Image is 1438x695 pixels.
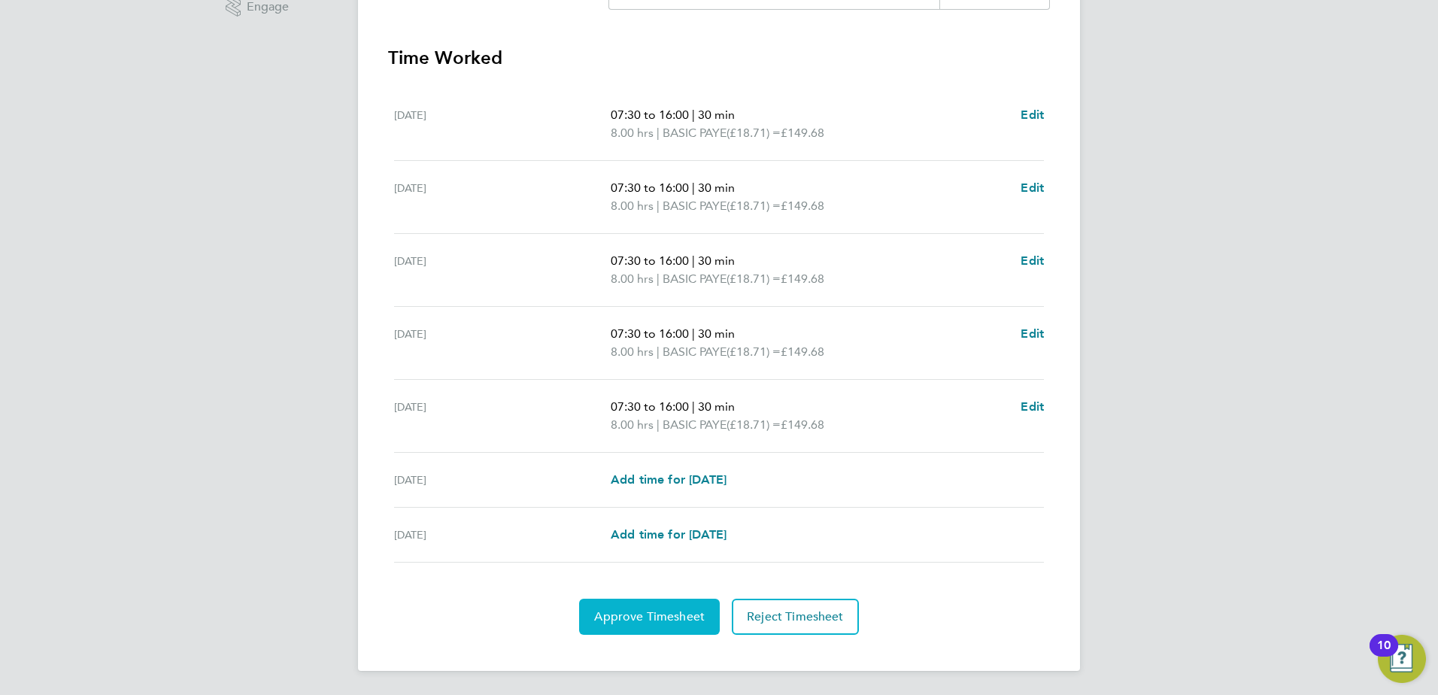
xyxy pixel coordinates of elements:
span: | [657,199,660,213]
span: BASIC PAYE [663,343,727,361]
span: 8.00 hrs [611,126,654,140]
span: | [657,417,660,432]
span: | [657,272,660,286]
div: [DATE] [394,106,611,142]
span: 30 min [698,326,735,341]
span: BASIC PAYE [663,197,727,215]
span: | [692,326,695,341]
a: Add time for [DATE] [611,471,727,489]
span: 8.00 hrs [611,199,654,213]
span: £149.68 [781,272,824,286]
span: | [692,253,695,268]
div: [DATE] [394,471,611,489]
span: 07:30 to 16:00 [611,326,689,341]
span: 8.00 hrs [611,417,654,432]
span: £149.68 [781,417,824,432]
span: | [657,344,660,359]
span: 30 min [698,399,735,414]
span: Edit [1021,253,1044,268]
span: 07:30 to 16:00 [611,108,689,122]
span: 30 min [698,253,735,268]
span: Edit [1021,326,1044,341]
button: Reject Timesheet [732,599,859,635]
span: Edit [1021,108,1044,122]
span: 07:30 to 16:00 [611,253,689,268]
span: (£18.71) = [727,126,781,140]
span: Reject Timesheet [747,609,844,624]
div: [DATE] [394,526,611,544]
span: (£18.71) = [727,199,781,213]
span: £149.68 [781,199,824,213]
div: [DATE] [394,252,611,288]
div: 10 [1377,645,1391,665]
span: BASIC PAYE [663,124,727,142]
span: 30 min [698,181,735,195]
span: £149.68 [781,126,824,140]
div: [DATE] [394,179,611,215]
span: Add time for [DATE] [611,527,727,542]
div: [DATE] [394,325,611,361]
a: Edit [1021,106,1044,124]
button: Approve Timesheet [579,599,720,635]
a: Edit [1021,179,1044,197]
span: (£18.71) = [727,344,781,359]
h3: Time Worked [388,46,1050,70]
span: £149.68 [781,344,824,359]
span: 8.00 hrs [611,272,654,286]
a: Add time for [DATE] [611,526,727,544]
button: Open Resource Center, 10 new notifications [1378,635,1426,683]
span: 8.00 hrs [611,344,654,359]
span: 30 min [698,108,735,122]
span: (£18.71) = [727,272,781,286]
span: Approve Timesheet [594,609,705,624]
span: Add time for [DATE] [611,472,727,487]
span: BASIC PAYE [663,270,727,288]
span: | [692,181,695,195]
span: Engage [247,1,289,14]
span: BASIC PAYE [663,416,727,434]
span: Edit [1021,399,1044,414]
span: Edit [1021,181,1044,195]
a: Edit [1021,252,1044,270]
span: | [692,399,695,414]
span: | [657,126,660,140]
a: Edit [1021,325,1044,343]
div: [DATE] [394,398,611,434]
span: 07:30 to 16:00 [611,399,689,414]
span: 07:30 to 16:00 [611,181,689,195]
span: | [692,108,695,122]
span: (£18.71) = [727,417,781,432]
a: Edit [1021,398,1044,416]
